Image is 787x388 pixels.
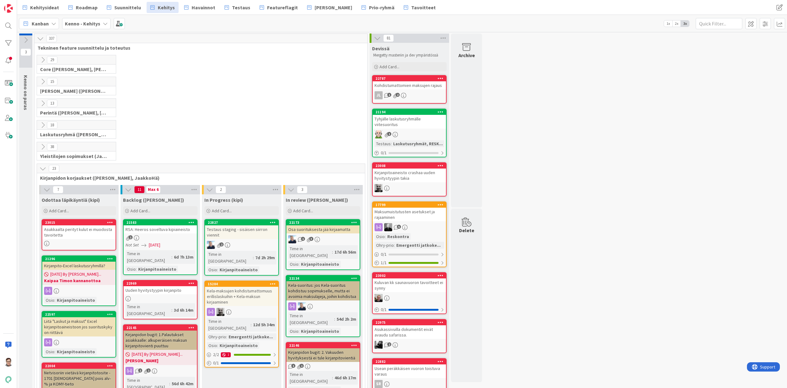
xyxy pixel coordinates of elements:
div: JL [373,91,446,99]
b: Kaipaa Timon kannanottoa [44,277,114,284]
div: 22134 [289,276,360,281]
span: 1x [664,20,672,27]
div: 23002 [373,273,446,278]
span: 18 [47,121,57,129]
div: AN [373,130,446,138]
div: 22146 [289,343,360,348]
span: Kenno on paras [23,75,29,110]
div: Kohdistumattomien maksujen rajaus [373,81,446,89]
b: [PERSON_NAME] [125,358,195,364]
span: 2 [220,242,224,246]
div: 21296 [42,256,116,262]
div: Time in [GEOGRAPHIC_DATA] [207,251,253,264]
i: Not Set [125,242,139,248]
div: Kirjanpitoaineisto [137,266,178,273]
span: 1 [147,368,151,372]
b: Kenno - Kehitys [65,20,100,27]
a: 21194Tyhjälle laskutusryhmälle viitesuoritusANTestaus:Laskutusryhmät, RESK...0/1 [372,109,447,157]
span: 337 [46,35,57,42]
span: : [298,328,299,335]
div: 22882Usean peräkkäisen vuoron toistuva varaus [373,359,446,378]
div: Time in [GEOGRAPHIC_DATA] [288,245,332,259]
div: SR [373,380,446,388]
div: 1 [221,352,231,357]
a: 22173Osa suorituksesta jää kirjaamattaJJTime in [GEOGRAPHIC_DATA]:17d 6h 56mOsio:Kirjanpitoaineisto [286,219,360,270]
div: Osio [375,233,385,240]
span: Add Card... [49,208,69,214]
div: 21296Kirjanpito-Excel laskutusryhmillä? [42,256,116,270]
span: : [334,316,335,323]
span: Add Card... [293,208,313,214]
img: avatar [4,375,13,384]
span: 1 [300,364,304,368]
img: Visit kanbanzone.com [4,4,13,13]
span: 1 / 1 [381,259,387,266]
div: JJ [205,241,278,249]
span: [PERSON_NAME] [315,4,352,11]
span: : [253,254,254,261]
div: 23008 [373,163,446,169]
div: 22146Kirjanpidon bugit: 2. Vakuuden hyvityksestä ei tule kirjanpitovientiä [286,343,360,362]
span: : [171,254,172,260]
div: 3d 6h 14m [172,307,195,314]
div: 21583RSA: Heeros soveltuva kipiaineisto [124,220,197,233]
span: Yleistilojen sopimukset (Jaakko, VilleP, TommiL, Simo) [40,153,108,159]
div: 22827Testaus staging - sisäisen siirron viennit [205,220,278,239]
div: 22173 [289,220,360,225]
div: MV [373,223,446,231]
span: Suunnittelu [114,4,141,11]
span: : [169,380,170,387]
div: 21194Tyhjälle laskutusryhmälle viitesuoritus [373,109,446,129]
span: : [332,374,333,381]
span: 7 [53,186,63,193]
a: Testaus [221,2,254,13]
div: Kirjanpito-Excel laskutusryhmillä? [42,262,116,270]
a: 23008Kirjanpitoaineisto crashaa uuden hyvitystyypin takiaJH [372,162,447,196]
a: Kehitysideat [19,2,63,13]
span: : [217,266,218,273]
span: 1 [129,235,133,239]
div: 22787 [373,76,446,81]
span: : [394,242,395,249]
div: 7d 2h 29m [254,254,276,261]
span: 15 [47,78,57,85]
span: Featureflagit [267,4,298,11]
div: Laskutusryhmät, RESK... [392,140,444,147]
a: Featureflagit [256,2,302,13]
div: 23008Kirjanpitoaineisto crashaa uuden hyvitystyypin takia [373,163,446,182]
div: 22004Netvisoriin vietävä kirjanpitotosite - 1701 [DEMOGRAPHIC_DATA] pois alv-% ja KOMY-tieto [42,363,116,388]
span: 1 [387,132,391,136]
div: Osio [44,297,54,304]
img: KM [375,341,383,349]
a: 22597Liitä "Laskut ja maksut" Excel kirjanpitoaineistoon jos suorituskyky on riittäväOsio:Kirjanp... [42,311,116,358]
a: 22969Uuden hyvitystyypin kirjanpitoTime in [GEOGRAPHIC_DATA]:3d 6h 14m [123,280,198,319]
div: Ohry-prio [207,333,226,340]
span: : [54,297,55,304]
span: Kehitysideat [30,4,59,11]
div: 17799 [373,202,446,208]
span: In Progress (kipi) [204,197,243,203]
img: JJ [298,302,306,310]
span: 2 [387,342,391,346]
div: Ohry-prio [375,242,394,249]
div: JJ [286,235,360,243]
div: Kela-suoritus: jos Kela-suoritus kohdistuu sopimukselle, mutta ei avoimia maksulajeja, joihin koh... [286,281,360,300]
div: Osio [288,328,298,335]
div: 23008 [375,164,446,168]
div: Kirjanpitoaineisto [55,348,97,355]
div: 22975 [373,320,446,325]
div: Kirjanpitoaineisto [55,297,97,304]
a: Prio-ryhmä [358,2,398,13]
div: Delete [459,227,474,234]
div: 23015 [45,220,116,225]
span: [DATE] By [PERSON_NAME]... [50,271,101,277]
a: 22827Testaus staging - sisäisen siirron viennitJJTime in [GEOGRAPHIC_DATA]:7d 2h 29mOsio:Kirjanpi... [204,219,279,276]
div: 17799Maksumuistutusten asetukset ja rajaaminen [373,202,446,221]
div: 0/1 [373,306,446,314]
div: Kirjanpitoaineisto [218,266,259,273]
div: 22882 [373,359,446,364]
div: 22145 [124,325,197,331]
span: Backlog (kipi) [123,197,184,203]
div: Maksumuistutusten asetukset ja rajaaminen [373,208,446,221]
a: 23015Asukkaalta perityt kulut ei muodosta tavoitetta [42,219,116,250]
